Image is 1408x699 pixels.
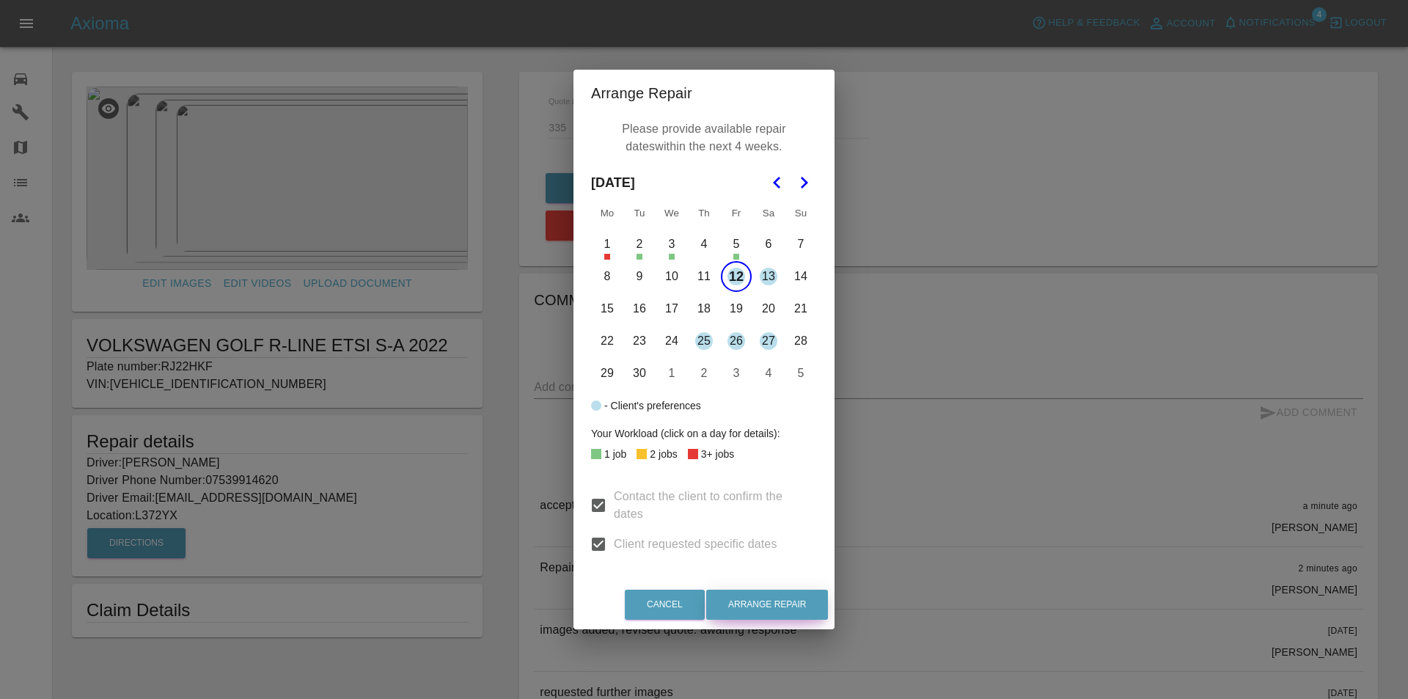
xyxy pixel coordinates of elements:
[753,229,784,260] button: Saturday, September 6th, 2025
[721,261,752,292] button: Friday, September 12th, 2025, selected
[591,425,817,442] div: Your Workload (click on a day for details):
[625,590,705,620] button: Cancel
[701,445,735,463] div: 3+ jobs
[624,229,655,260] button: Tuesday, September 2nd, 2025
[785,229,816,260] button: Sunday, September 7th, 2025
[650,445,677,463] div: 2 jobs
[656,293,687,324] button: Wednesday, September 17th, 2025
[752,199,785,228] th: Saturday
[656,261,687,292] button: Wednesday, September 10th, 2025
[721,229,752,260] button: Friday, September 5th, 2025
[624,326,655,356] button: Tuesday, September 23rd, 2025
[764,169,791,196] button: Go to the Previous Month
[624,293,655,324] button: Tuesday, September 16th, 2025
[592,326,623,356] button: Monday, September 22nd, 2025
[604,397,701,414] div: - Client's preferences
[573,70,835,117] h2: Arrange Repair
[791,169,817,196] button: Go to the Next Month
[592,229,623,260] button: Monday, September 1st, 2025
[598,117,810,159] p: Please provide available repair dates within the next 4 weeks.
[592,358,623,389] button: Monday, September 29th, 2025
[720,199,752,228] th: Friday
[592,261,623,292] button: Monday, September 8th, 2025
[656,358,687,389] button: Wednesday, October 1st, 2025
[721,293,752,324] button: Friday, September 19th, 2025
[785,199,817,228] th: Sunday
[689,358,719,389] button: Thursday, October 2nd, 2025
[592,293,623,324] button: Monday, September 15th, 2025
[591,199,817,389] table: September 2025
[721,326,752,356] button: Friday, September 26th, 2025
[689,261,719,292] button: Thursday, September 11th, 2025
[753,326,784,356] button: Saturday, September 27th, 2025
[591,199,623,228] th: Monday
[785,293,816,324] button: Sunday, September 21st, 2025
[624,358,655,389] button: Tuesday, September 30th, 2025
[614,535,777,553] span: Client requested specific dates
[753,293,784,324] button: Saturday, September 20th, 2025
[614,488,805,523] span: Contact the client to confirm the dates
[604,445,626,463] div: 1 job
[623,199,656,228] th: Tuesday
[753,261,784,292] button: Saturday, September 13th, 2025
[721,358,752,389] button: Friday, October 3rd, 2025
[785,326,816,356] button: Sunday, September 28th, 2025
[689,293,719,324] button: Thursday, September 18th, 2025
[689,326,719,356] button: Thursday, September 25th, 2025
[656,229,687,260] button: Wednesday, September 3rd, 2025
[785,358,816,389] button: Sunday, October 5th, 2025
[591,166,635,199] span: [DATE]
[689,229,719,260] button: Thursday, September 4th, 2025
[688,199,720,228] th: Thursday
[706,590,828,620] button: Arrange Repair
[785,261,816,292] button: Sunday, September 14th, 2025
[753,358,784,389] button: Saturday, October 4th, 2025
[656,326,687,356] button: Wednesday, September 24th, 2025
[624,261,655,292] button: Tuesday, September 9th, 2025
[656,199,688,228] th: Wednesday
